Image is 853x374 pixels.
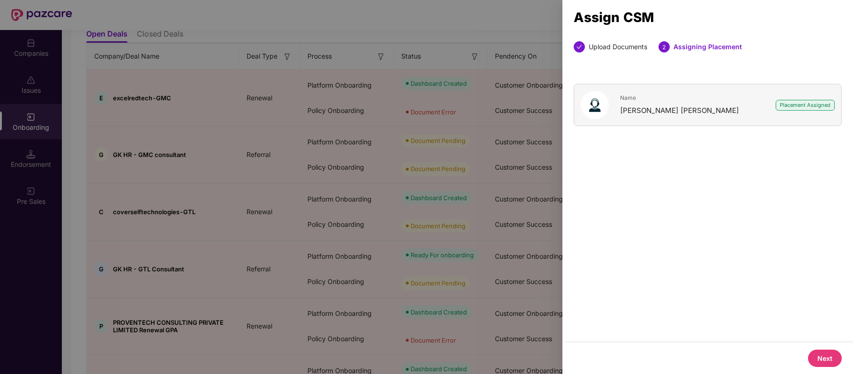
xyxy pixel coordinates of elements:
[776,100,835,111] div: Placement Assigned
[673,41,742,52] div: Assigning Placement
[576,44,582,50] span: check
[620,106,739,115] span: [PERSON_NAME] [PERSON_NAME]
[581,91,609,119] img: svg+xml;base64,PHN2ZyB4bWxucz0iaHR0cDovL3d3dy53My5vcmcvMjAwMC9zdmciIHhtbG5zOnhsaW5rPSJodHRwOi8vd3...
[662,44,666,51] span: 2
[620,94,739,101] span: Name
[808,350,842,367] button: Next
[574,12,842,22] div: Assign CSM
[589,41,647,52] div: Upload Documents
